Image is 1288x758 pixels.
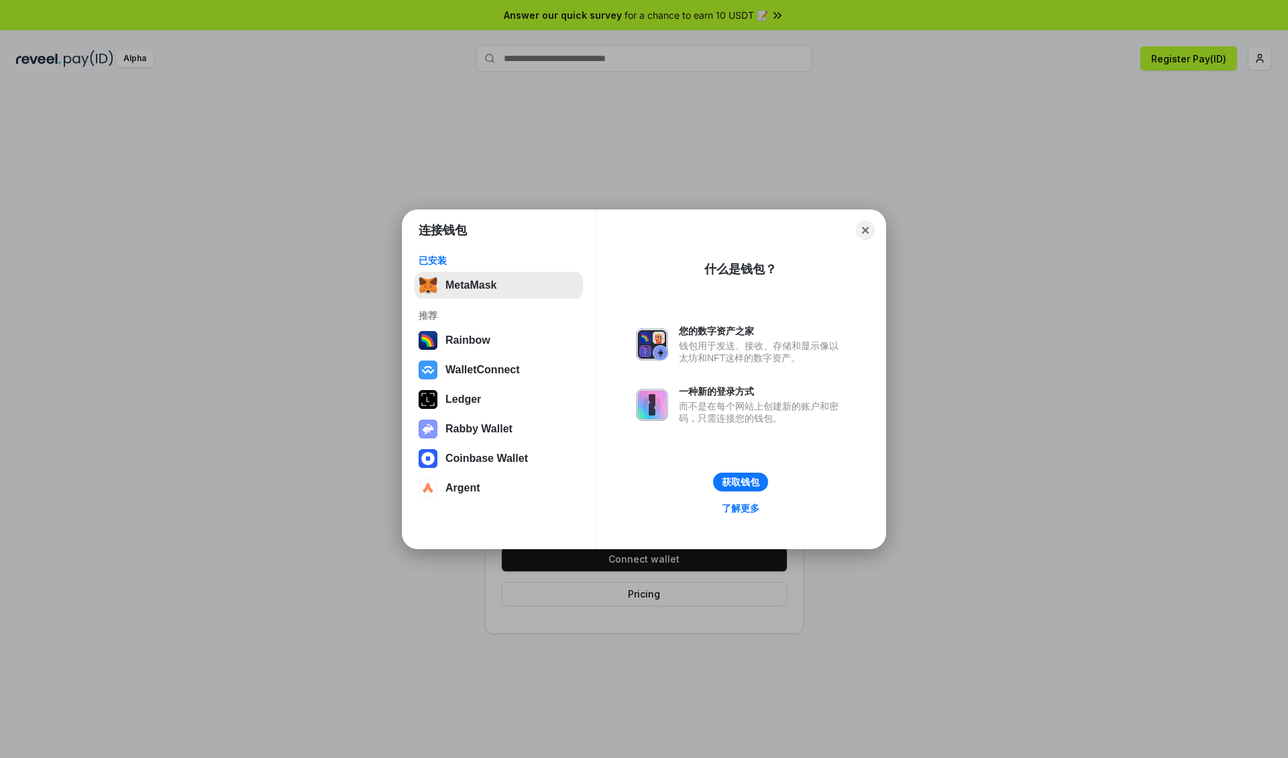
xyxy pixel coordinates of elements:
[419,222,467,238] h1: 连接钱包
[415,327,583,354] button: Rainbow
[636,328,668,361] img: svg+xml,%3Csvg%20xmlns%3D%22http%3A%2F%2Fwww.w3.org%2F2000%2Fsvg%22%20fill%3D%22none%22%20viewBox...
[679,325,845,337] div: 您的数字资产之家
[415,272,583,299] button: MetaMask
[722,502,759,514] div: 了解更多
[445,364,520,376] div: WalletConnect
[415,416,583,442] button: Rabby Wallet
[679,340,845,364] div: 钱包用于发送、接收、存储和显示像以太坊和NFT这样的数字资产。
[419,331,437,350] img: svg+xml,%3Csvg%20width%3D%22120%22%20height%3D%22120%22%20viewBox%3D%220%200%20120%20120%22%20fil...
[445,423,513,435] div: Rabby Wallet
[419,254,579,267] div: 已安装
[636,389,668,421] img: svg+xml,%3Csvg%20xmlns%3D%22http%3A%2F%2Fwww.w3.org%2F2000%2Fsvg%22%20fill%3D%22none%22%20viewBox...
[419,449,437,468] img: svg+xml,%3Csvg%20width%3D%2228%22%20height%3D%2228%22%20viewBox%3D%220%200%2028%2028%22%20fill%3D...
[415,386,583,413] button: Ledger
[419,276,437,295] img: svg+xml,%3Csvg%20fill%3D%22none%22%20height%3D%2233%22%20viewBox%3D%220%200%2035%2033%22%20width%...
[445,453,528,465] div: Coinbase Wallet
[419,361,437,379] img: svg+xml,%3Csvg%20width%3D%2228%22%20height%3D%2228%22%20viewBox%3D%220%200%2028%2028%22%20fill%3D...
[445,482,480,494] div: Argent
[679,385,845,397] div: 一种新的登录方式
[415,475,583,502] button: Argent
[419,420,437,438] img: svg+xml,%3Csvg%20xmlns%3D%22http%3A%2F%2Fwww.w3.org%2F2000%2Fsvg%22%20fill%3D%22none%22%20viewBox...
[415,445,583,472] button: Coinbase Wallet
[679,400,845,424] div: 而不是在每个网站上创建新的账户和密码，只需连接您的钱包。
[856,221,875,240] button: Close
[445,279,496,291] div: MetaMask
[713,473,768,491] button: 获取钱包
[714,500,767,517] a: 了解更多
[419,390,437,409] img: svg+xml,%3Csvg%20xmlns%3D%22http%3A%2F%2Fwww.w3.org%2F2000%2Fsvg%22%20width%3D%2228%22%20height%3...
[419,310,579,322] div: 推荐
[722,476,759,488] div: 获取钱包
[415,357,583,383] button: WalletConnect
[419,479,437,498] img: svg+xml,%3Csvg%20width%3D%2228%22%20height%3D%2228%22%20viewBox%3D%220%200%2028%2028%22%20fill%3D...
[445,334,490,346] div: Rainbow
[445,393,481,406] div: Ledger
[704,261,777,277] div: 什么是钱包？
